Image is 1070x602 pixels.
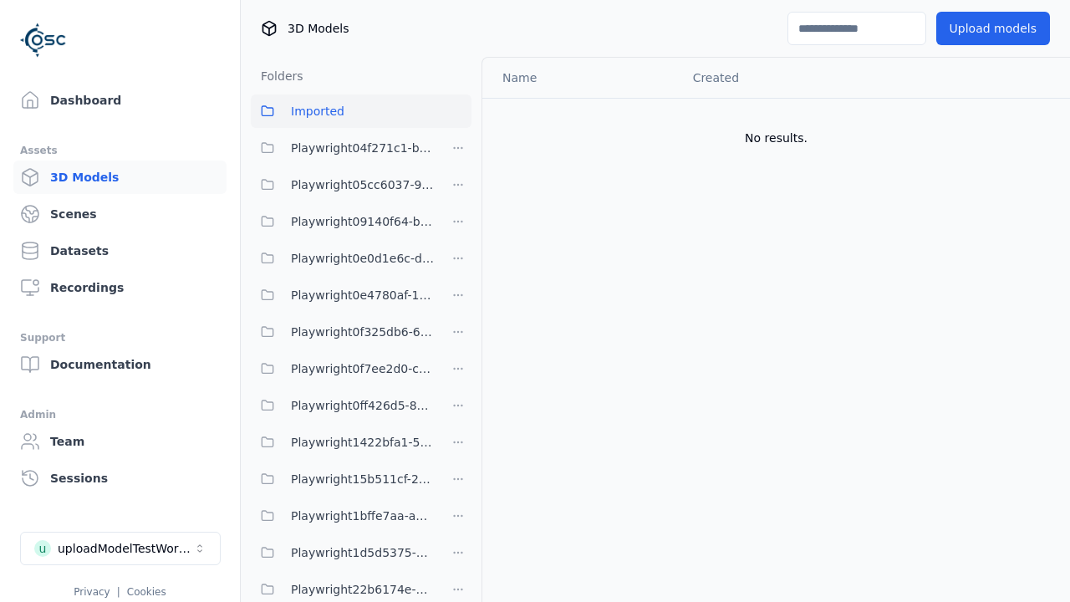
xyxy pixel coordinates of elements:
[291,395,435,416] span: Playwright0ff426d5-887e-47ce-9e83-c6f549f6a63f
[291,175,435,195] span: Playwright05cc6037-9b74-4704-86c6-3ffabbdece83
[251,426,435,459] button: Playwright1422bfa1-5065-45c6-98b3-ab75e32174d7
[291,469,435,489] span: Playwright15b511cf-2ce0-42d4-aab5-f050ff96fb05
[58,540,193,557] div: uploadModelTestWorkspace
[13,161,227,194] a: 3D Models
[936,12,1050,45] button: Upload models
[34,540,51,557] div: u
[13,462,227,495] a: Sessions
[291,322,435,342] span: Playwright0f325db6-6c4b-4947-9a8f-f4487adedf2c
[20,328,220,348] div: Support
[251,242,435,275] button: Playwright0e0d1e6c-db5a-4244-b424-632341d2c1b4
[20,17,67,64] img: Logo
[251,278,435,312] button: Playwright0e4780af-1c2a-492e-901c-6880da17528a
[251,94,471,128] button: Imported
[13,271,227,304] a: Recordings
[13,197,227,231] a: Scenes
[251,68,303,84] h3: Folders
[251,462,435,496] button: Playwright15b511cf-2ce0-42d4-aab5-f050ff96fb05
[291,543,435,563] span: Playwright1d5d5375-3fdd-4b0e-8fd8-21d261a2c03b
[482,58,680,98] th: Name
[291,101,344,121] span: Imported
[291,138,435,158] span: Playwright04f271c1-b936-458c-b5f6-36ca6337f11a
[291,432,435,452] span: Playwright1422bfa1-5065-45c6-98b3-ab75e32174d7
[20,140,220,161] div: Assets
[251,536,435,569] button: Playwright1d5d5375-3fdd-4b0e-8fd8-21d261a2c03b
[13,348,227,381] a: Documentation
[251,389,435,422] button: Playwright0ff426d5-887e-47ce-9e83-c6f549f6a63f
[20,532,221,565] button: Select a workspace
[288,20,349,37] span: 3D Models
[251,499,435,533] button: Playwright1bffe7aa-a2d6-48ff-926d-a47ed35bd152
[13,84,227,117] a: Dashboard
[291,248,435,268] span: Playwright0e0d1e6c-db5a-4244-b424-632341d2c1b4
[680,58,881,98] th: Created
[251,131,435,165] button: Playwright04f271c1-b936-458c-b5f6-36ca6337f11a
[291,359,435,379] span: Playwright0f7ee2d0-cebf-4840-a756-5a7a26222786
[291,506,435,526] span: Playwright1bffe7aa-a2d6-48ff-926d-a47ed35bd152
[251,352,435,385] button: Playwright0f7ee2d0-cebf-4840-a756-5a7a26222786
[20,405,220,425] div: Admin
[13,234,227,268] a: Datasets
[251,315,435,349] button: Playwright0f325db6-6c4b-4947-9a8f-f4487adedf2c
[251,205,435,238] button: Playwright09140f64-bfed-4894-9ae1-f5b1e6c36039
[127,586,166,598] a: Cookies
[251,168,435,202] button: Playwright05cc6037-9b74-4704-86c6-3ffabbdece83
[117,586,120,598] span: |
[291,579,435,599] span: Playwright22b6174e-55d1-406d-adb6-17e426fa5cd6
[74,586,110,598] a: Privacy
[13,425,227,458] a: Team
[482,98,1070,178] td: No results.
[291,285,435,305] span: Playwright0e4780af-1c2a-492e-901c-6880da17528a
[291,212,435,232] span: Playwright09140f64-bfed-4894-9ae1-f5b1e6c36039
